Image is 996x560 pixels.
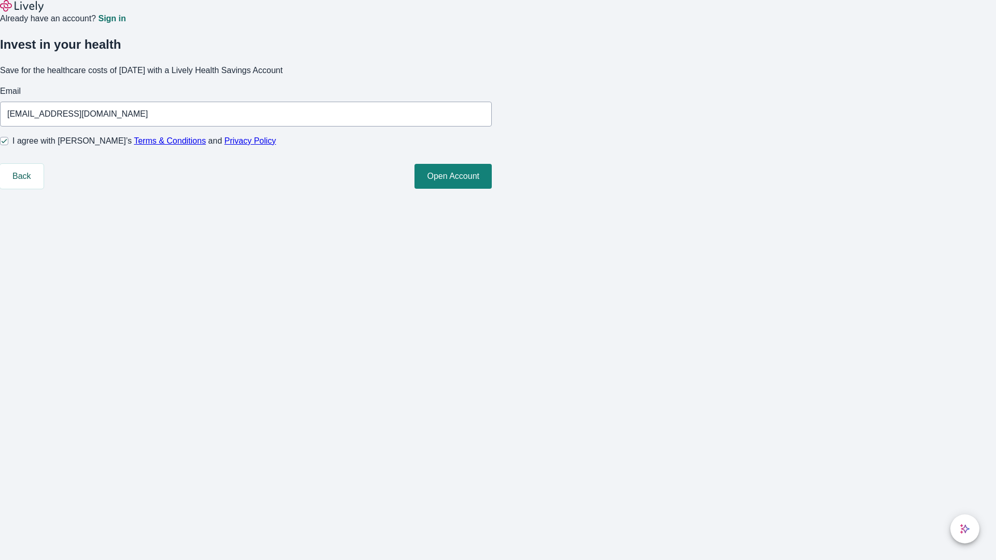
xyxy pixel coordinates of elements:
a: Terms & Conditions [134,136,206,145]
svg: Lively AI Assistant [960,524,970,534]
a: Sign in [98,15,126,23]
span: I agree with [PERSON_NAME]’s and [12,135,276,147]
button: chat [950,514,979,543]
button: Open Account [414,164,492,189]
a: Privacy Policy [225,136,276,145]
